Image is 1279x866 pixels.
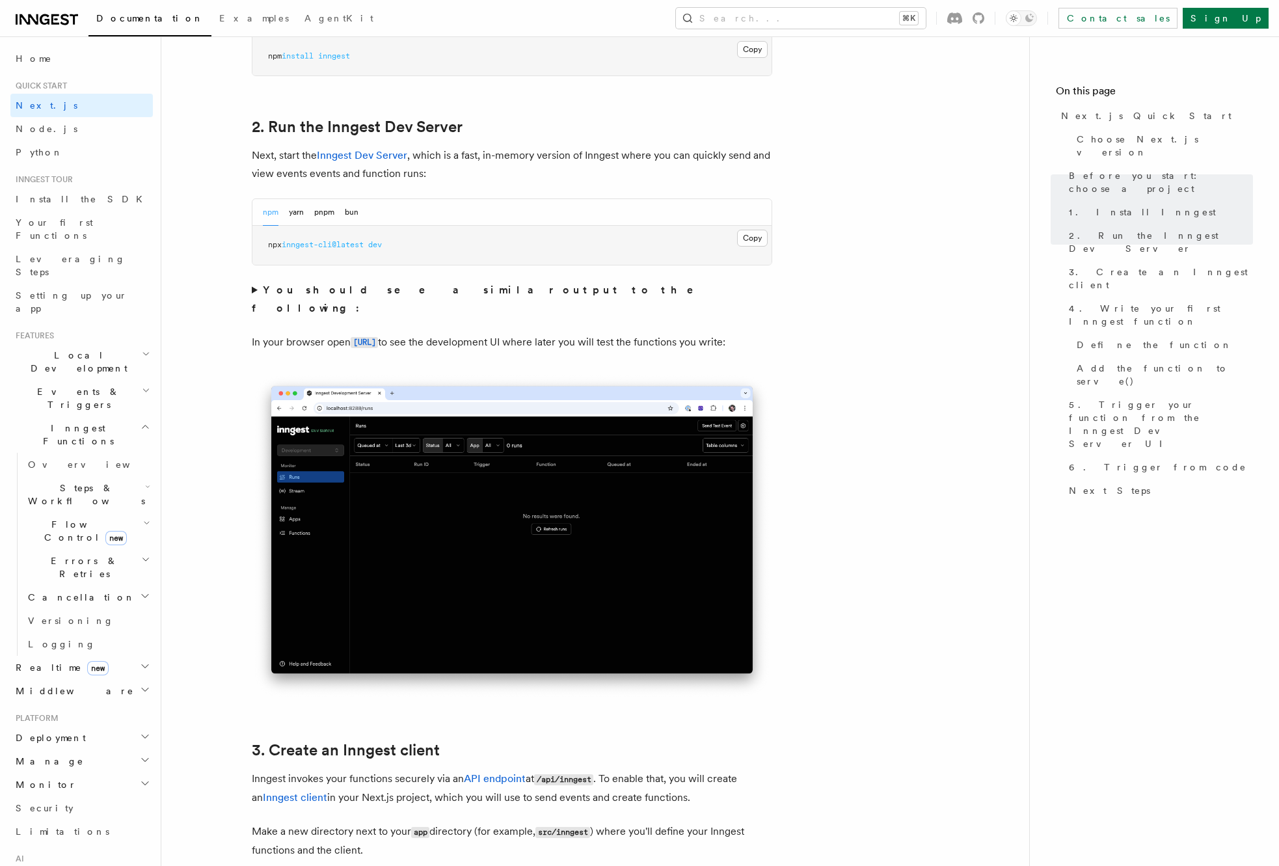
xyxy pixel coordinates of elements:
[10,726,153,750] button: Deployment
[10,731,86,744] span: Deployment
[10,713,59,724] span: Platform
[16,217,93,241] span: Your first Functions
[252,281,772,318] summary: You should see a similar output to the following:
[1069,302,1253,328] span: 4. Write your first Inngest function
[1056,83,1253,104] h4: On this page
[1071,128,1253,164] a: Choose Next.js version
[219,13,289,23] span: Examples
[1056,104,1253,128] a: Next.js Quick Start
[10,47,153,70] a: Home
[23,586,153,609] button: Cancellation
[737,41,768,58] button: Copy
[1064,393,1253,455] a: 5. Trigger your function from the Inngest Dev Server UI
[268,51,282,61] span: npm
[88,4,211,36] a: Documentation
[1061,109,1232,122] span: Next.js Quick Start
[10,750,153,773] button: Manage
[304,13,373,23] span: AgentKit
[1069,206,1216,219] span: 1. Install Inngest
[23,476,153,513] button: Steps & Workflows
[16,290,128,314] span: Setting up your app
[10,778,77,791] span: Monitor
[1064,164,1253,200] a: Before you start: choose a project
[297,4,381,35] a: AgentKit
[10,344,153,380] button: Local Development
[10,141,153,164] a: Python
[252,741,440,759] a: 3. Create an Inngest client
[252,333,772,352] p: In your browser open to see the development UI where later you will test the functions you write:
[900,12,918,25] kbd: ⌘K
[318,51,350,61] span: inngest
[252,822,772,859] p: Make a new directory next to your directory (for example, ) where you'll define your Inngest func...
[351,337,378,348] code: [URL]
[23,513,153,549] button: Flow Controlnew
[534,774,593,785] code: /api/inngest
[10,422,141,448] span: Inngest Functions
[676,8,926,29] button: Search...⌘K
[23,554,141,580] span: Errors & Retries
[10,117,153,141] a: Node.js
[16,194,150,204] span: Install the SDK
[1069,265,1253,291] span: 3. Create an Inngest client
[10,453,153,656] div: Inngest Functions
[252,373,772,700] img: Inngest Dev Server's 'Runs' tab with no data
[1064,200,1253,224] a: 1. Install Inngest
[411,827,429,838] code: app
[1064,224,1253,260] a: 2. Run the Inngest Dev Server
[10,187,153,211] a: Install the SDK
[268,240,282,249] span: npx
[28,616,114,626] span: Versioning
[314,199,334,226] button: pnpm
[1069,398,1253,450] span: 5. Trigger your function from the Inngest Dev Server UI
[1006,10,1037,26] button: Toggle dark mode
[10,773,153,796] button: Monitor
[289,199,304,226] button: yarn
[87,661,109,675] span: new
[10,331,54,341] span: Features
[28,639,96,649] span: Logging
[23,609,153,632] a: Versioning
[16,100,77,111] span: Next.js
[10,796,153,820] a: Security
[10,656,153,679] button: Realtimenew
[10,684,134,697] span: Middleware
[23,481,145,507] span: Steps & Workflows
[10,854,24,864] span: AI
[10,380,153,416] button: Events & Triggers
[1069,484,1150,497] span: Next Steps
[1077,362,1253,388] span: Add the function to serve()
[1069,461,1246,474] span: 6. Trigger from code
[23,549,153,586] button: Errors & Retries
[10,247,153,284] a: Leveraging Steps
[16,803,74,813] span: Security
[23,453,153,476] a: Overview
[105,531,127,545] span: new
[10,211,153,247] a: Your first Functions
[252,146,772,183] p: Next, start the , which is a fast, in-memory version of Inngest where you can quickly send and vi...
[211,4,297,35] a: Examples
[10,820,153,843] a: Limitations
[10,284,153,320] a: Setting up your app
[345,199,358,226] button: bun
[28,459,162,470] span: Overview
[1071,333,1253,357] a: Define the function
[282,240,364,249] span: inngest-cli@latest
[464,772,526,785] a: API endpoint
[10,416,153,453] button: Inngest Functions
[282,51,314,61] span: install
[10,385,142,411] span: Events & Triggers
[23,518,143,544] span: Flow Control
[535,827,590,838] code: src/inngest
[1064,297,1253,333] a: 4. Write your first Inngest function
[1077,338,1232,351] span: Define the function
[1058,8,1178,29] a: Contact sales
[16,254,126,277] span: Leveraging Steps
[737,230,768,247] button: Copy
[1064,479,1253,502] a: Next Steps
[252,284,712,314] strong: You should see a similar output to the following:
[263,199,278,226] button: npm
[1069,229,1253,255] span: 2. Run the Inngest Dev Server
[10,94,153,117] a: Next.js
[1183,8,1269,29] a: Sign Up
[16,124,77,134] span: Node.js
